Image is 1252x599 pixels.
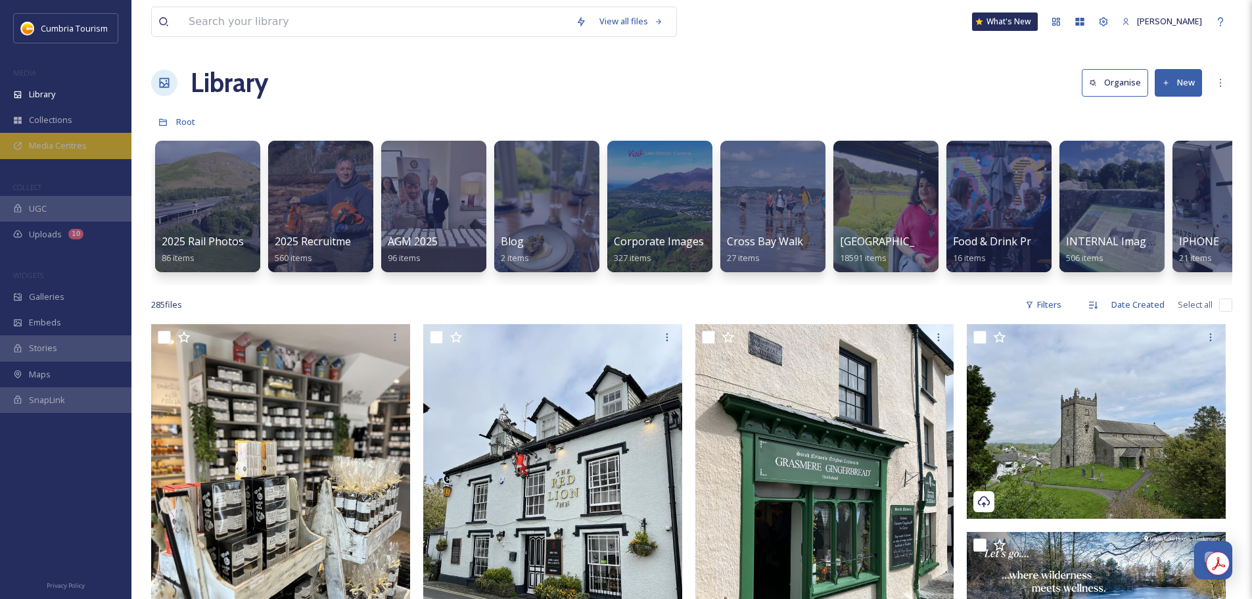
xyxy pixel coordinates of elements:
[388,234,438,249] span: AGM 2025
[29,228,62,241] span: Uploads
[614,235,704,264] a: Corporate Images327 items
[501,235,529,264] a: Blog2 items
[388,235,438,264] a: AGM 202596 items
[13,68,36,78] span: MEDIA
[388,252,421,264] span: 96 items
[840,252,887,264] span: 18591 items
[29,88,55,101] span: Library
[176,114,195,130] a: Root
[1066,235,1162,264] a: INTERNAL Imagery506 items
[1066,234,1162,249] span: INTERNAL Imagery
[972,12,1038,31] a: What's New
[1105,292,1171,318] div: Date Created
[162,235,244,264] a: 2025 Rail Photos86 items
[1179,234,1219,249] span: IPHONE
[162,252,195,264] span: 86 items
[13,270,43,280] span: WIDGETS
[275,235,455,264] a: 2025 Recruitment - [PERSON_NAME]560 items
[614,234,704,249] span: Corporate Images
[953,235,1055,264] a: Food & Drink Project16 items
[275,252,312,264] span: 560 items
[1082,69,1148,96] button: Organise
[614,252,651,264] span: 327 items
[176,116,195,128] span: Root
[29,368,51,381] span: Maps
[1179,235,1219,264] a: IPHONE21 items
[13,182,41,192] span: COLLECT
[727,252,760,264] span: 27 items
[1137,15,1202,27] span: [PERSON_NAME]
[727,235,829,264] a: Cross Bay Walk 202427 items
[727,234,829,249] span: Cross Bay Walk 2024
[29,203,47,215] span: UGC
[953,252,986,264] span: 16 items
[29,139,87,152] span: Media Centres
[29,316,61,329] span: Embeds
[501,252,529,264] span: 2 items
[41,22,108,34] span: Cumbria Tourism
[182,7,569,36] input: Search your library
[275,234,455,249] span: 2025 Recruitment - [PERSON_NAME]
[47,577,85,592] a: Privacy Policy
[501,234,524,249] span: Blog
[29,114,72,126] span: Collections
[29,342,57,354] span: Stories
[162,234,244,249] span: 2025 Rail Photos
[840,235,946,264] a: [GEOGRAPHIC_DATA]18591 items
[29,291,64,303] span: Galleries
[1179,252,1212,264] span: 21 items
[191,63,268,103] a: Library
[29,394,65,406] span: SnapLink
[47,581,85,590] span: Privacy Policy
[68,229,83,239] div: 10
[151,299,182,311] span: 285 file s
[1155,69,1202,96] button: New
[1082,69,1155,96] a: Organise
[1066,252,1103,264] span: 506 items
[953,234,1055,249] span: Food & Drink Project
[21,22,34,35] img: images.jpg
[1019,292,1068,318] div: Filters
[840,234,946,249] span: [GEOGRAPHIC_DATA]
[593,9,670,34] a: View all files
[967,324,1226,519] img: Hawkshead - church.JPG
[1115,9,1209,34] a: [PERSON_NAME]
[1194,541,1232,579] button: Open Chat
[1178,299,1213,311] span: Select all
